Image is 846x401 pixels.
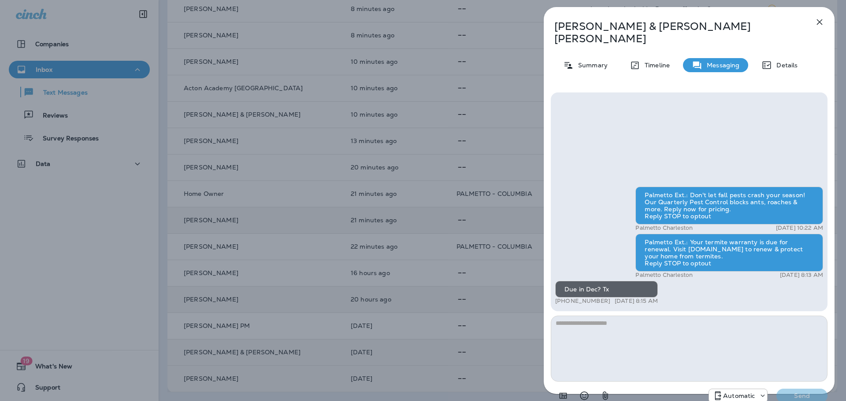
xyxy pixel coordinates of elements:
div: Palmetto Ext.: Your termite warranty is due for renewal. Visit [DOMAIN_NAME] to renew & protect y... [635,234,823,272]
p: Palmetto Charleston [635,224,693,232]
p: Palmetto Charleston [635,272,693,279]
p: Summary [574,62,608,69]
p: [DATE] 8:13 AM [780,272,823,279]
p: Messaging [702,62,739,69]
p: Details [772,62,798,69]
div: Palmetto Ext.: Don't let fall pests crash your season! Our Quarterly Pest Control blocks ants, ro... [635,187,823,224]
p: [PHONE_NUMBER] [555,298,610,305]
p: [PERSON_NAME] & [PERSON_NAME] [PERSON_NAME] [554,20,795,45]
p: Automatic [723,392,755,399]
p: Timeline [640,62,670,69]
div: Due in Dec? Tx [555,281,658,298]
p: [DATE] 8:15 AM [615,298,658,305]
p: [DATE] 10:22 AM [776,224,823,232]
